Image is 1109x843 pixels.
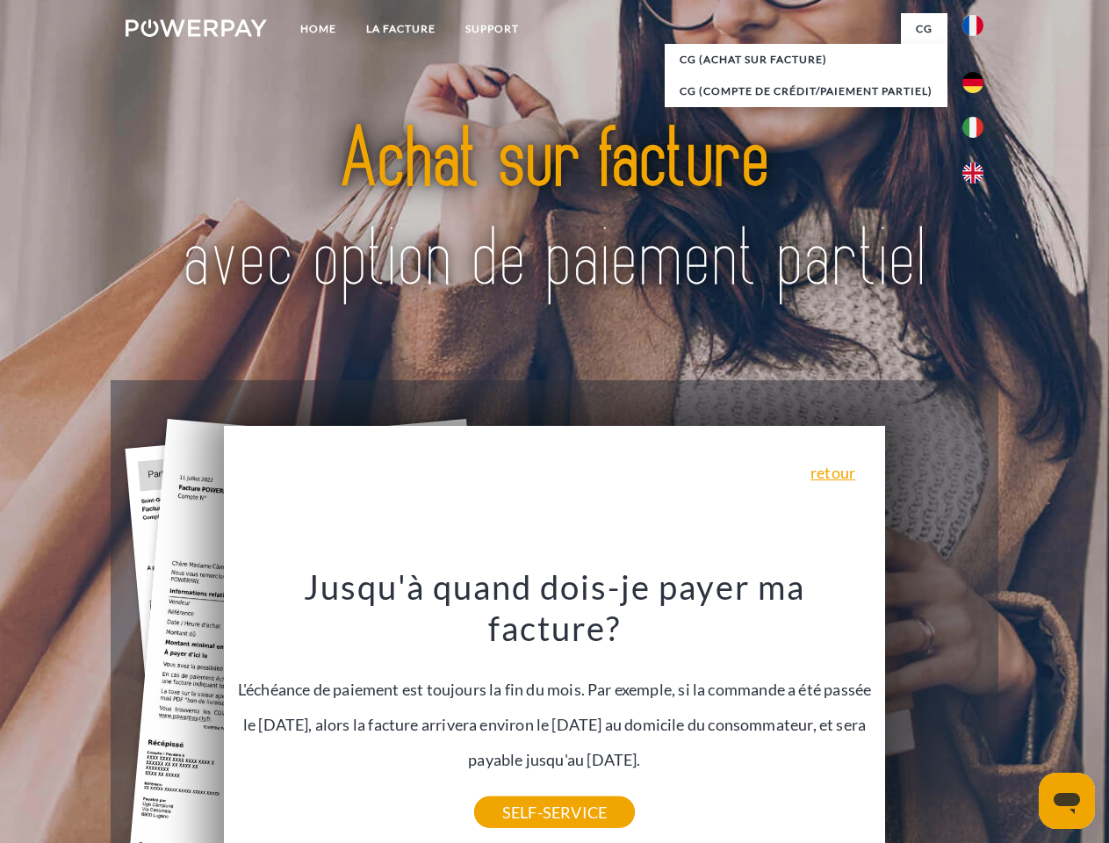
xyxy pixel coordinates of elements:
[962,162,983,184] img: en
[126,19,267,37] img: logo-powerpay-white.svg
[962,15,983,36] img: fr
[665,44,947,76] a: CG (achat sur facture)
[234,566,875,650] h3: Jusqu'à quand dois-je payer ma facture?
[665,76,947,107] a: CG (Compte de crédit/paiement partiel)
[450,13,534,45] a: Support
[285,13,351,45] a: Home
[810,465,855,480] a: retour
[474,796,635,828] a: SELF-SERVICE
[168,84,941,336] img: title-powerpay_fr.svg
[351,13,450,45] a: LA FACTURE
[962,117,983,138] img: it
[234,566,875,812] div: L'échéance de paiement est toujours la fin du mois. Par exemple, si la commande a été passée le [...
[1039,773,1095,829] iframe: Bouton de lancement de la fenêtre de messagerie
[901,13,947,45] a: CG
[962,72,983,93] img: de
